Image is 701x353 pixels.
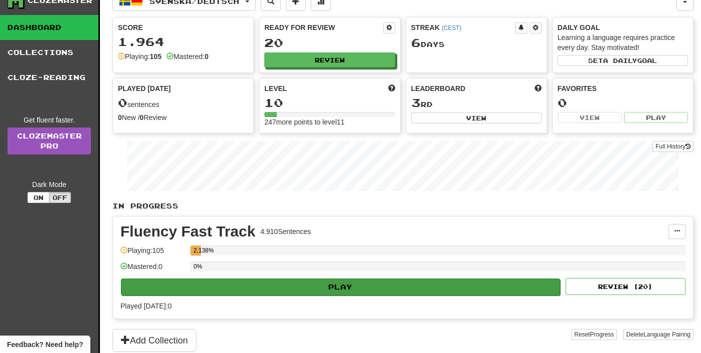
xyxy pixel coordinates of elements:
[644,331,691,338] span: Language Pairing
[558,96,688,109] div: 0
[411,35,421,49] span: 6
[7,115,91,125] div: Get fluent faster.
[112,201,694,211] p: In Progress
[566,278,686,295] button: Review (20)
[558,32,688,52] div: Learning a language requires practice every day. Stay motivated!
[118,83,171,93] span: Played [DATE]
[260,226,311,236] div: 4.910 Sentences
[120,245,185,262] div: Playing: 105
[442,24,462,31] a: (CEST)
[7,179,91,189] div: Dark Mode
[388,83,395,93] span: Score more points to level up
[140,113,144,121] strong: 0
[121,278,560,295] button: Play
[558,112,622,123] button: View
[7,127,91,154] a: ClozemasterPro
[411,83,466,93] span: Leaderboard
[264,52,395,67] button: Review
[264,96,395,109] div: 10
[118,112,248,122] div: New / Review
[264,83,287,93] span: Level
[118,35,248,48] div: 1.964
[118,51,161,61] div: Playing:
[150,52,161,60] strong: 105
[624,112,688,123] button: Play
[120,224,255,239] div: Fluency Fast Track
[411,95,421,109] span: 3
[535,83,542,93] span: This week in points, UTC
[49,192,71,203] button: Off
[118,95,127,109] span: 0
[166,51,208,61] div: Mastered:
[558,22,688,32] div: Daily Goal
[264,117,395,127] div: 247 more points to level 11
[411,112,542,123] button: View
[264,22,383,32] div: Ready for Review
[118,113,122,121] strong: 0
[193,245,201,255] div: 2.138%
[623,329,694,340] button: DeleteLanguage Pairing
[571,329,617,340] button: ResetProgress
[27,192,49,203] button: On
[411,96,542,109] div: rd
[204,52,208,60] strong: 0
[120,302,171,310] span: Played [DATE]: 0
[590,331,614,338] span: Progress
[411,22,515,32] div: Streak
[112,329,196,352] button: Add Collection
[118,22,248,32] div: Score
[558,83,688,93] div: Favorites
[411,36,542,49] div: Day s
[653,141,694,152] button: Full History
[558,55,688,66] button: Seta dailygoal
[7,339,83,349] span: Open feedback widget
[264,36,395,49] div: 20
[120,261,185,278] div: Mastered: 0
[603,57,637,64] span: a daily
[118,96,248,109] div: sentences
